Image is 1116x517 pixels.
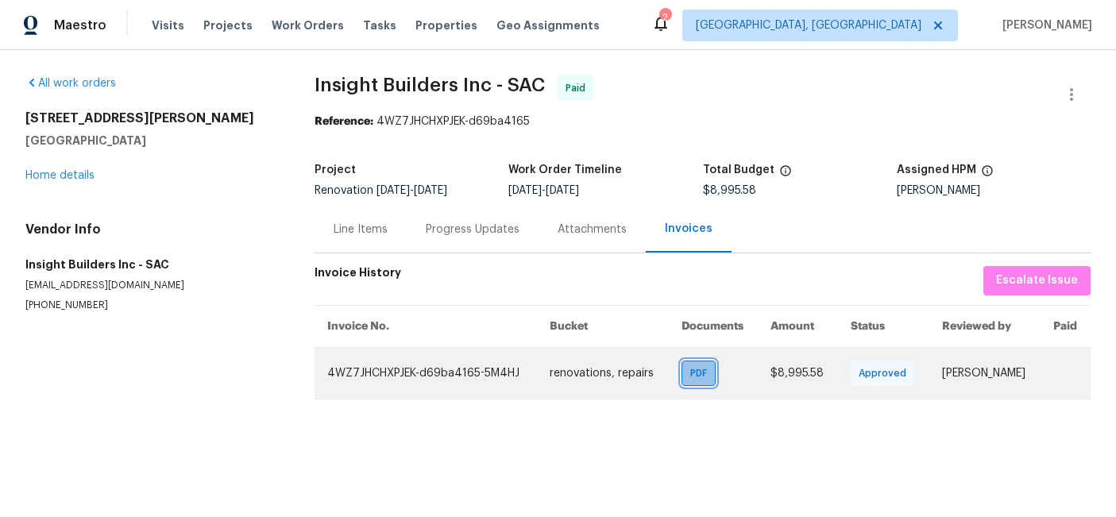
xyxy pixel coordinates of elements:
[25,279,276,292] p: [EMAIL_ADDRESS][DOMAIN_NAME]
[25,170,95,181] a: Home details
[315,164,356,176] h5: Project
[758,305,838,347] th: Amount
[25,110,276,126] h2: [STREET_ADDRESS][PERSON_NAME]
[203,17,253,33] span: Projects
[983,266,1091,295] button: Escalate Issue
[377,185,410,196] span: [DATE]
[415,17,477,33] span: Properties
[981,164,994,185] span: The hpm assigned to this work order.
[25,257,276,272] h5: Insight Builders Inc - SAC
[929,347,1041,399] td: [PERSON_NAME]
[315,185,447,196] span: Renovation
[558,222,627,237] div: Attachments
[859,365,913,381] span: Approved
[272,17,344,33] span: Work Orders
[897,164,976,176] h5: Assigned HPM
[25,222,276,237] h4: Vendor Info
[669,305,758,347] th: Documents
[334,222,388,237] div: Line Items
[696,17,921,33] span: [GEOGRAPHIC_DATA], [GEOGRAPHIC_DATA]
[682,361,716,386] div: PDF
[779,164,792,185] span: The total cost of line items that have been proposed by Opendoor. This sum includes line items th...
[665,221,712,237] div: Invoices
[566,80,592,96] span: Paid
[929,305,1041,347] th: Reviewed by
[690,365,713,381] span: PDF
[703,164,774,176] h5: Total Budget
[508,185,579,196] span: -
[546,185,579,196] span: [DATE]
[54,17,106,33] span: Maestro
[315,114,1091,129] div: 4WZ7JHCHXPJEK-d69ba4165
[363,20,396,31] span: Tasks
[25,133,276,149] h5: [GEOGRAPHIC_DATA]
[152,17,184,33] span: Visits
[537,305,669,347] th: Bucket
[996,17,1092,33] span: [PERSON_NAME]
[315,266,401,287] h6: Invoice History
[838,305,929,347] th: Status
[414,185,447,196] span: [DATE]
[25,299,276,312] p: [PHONE_NUMBER]
[770,368,824,379] span: $8,995.58
[996,271,1078,291] span: Escalate Issue
[537,347,669,399] td: renovations, repairs
[377,185,447,196] span: -
[315,75,545,95] span: Insight Builders Inc - SAC
[508,185,542,196] span: [DATE]
[703,185,756,196] span: $8,995.58
[315,116,373,127] b: Reference:
[315,347,537,399] td: 4WZ7JHCHXPJEK-d69ba4165-5M4HJ
[25,78,116,89] a: All work orders
[659,10,670,25] div: 2
[508,164,622,176] h5: Work Order Timeline
[426,222,519,237] div: Progress Updates
[315,305,537,347] th: Invoice No.
[496,17,600,33] span: Geo Assignments
[897,185,1091,196] div: [PERSON_NAME]
[1041,305,1091,347] th: Paid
